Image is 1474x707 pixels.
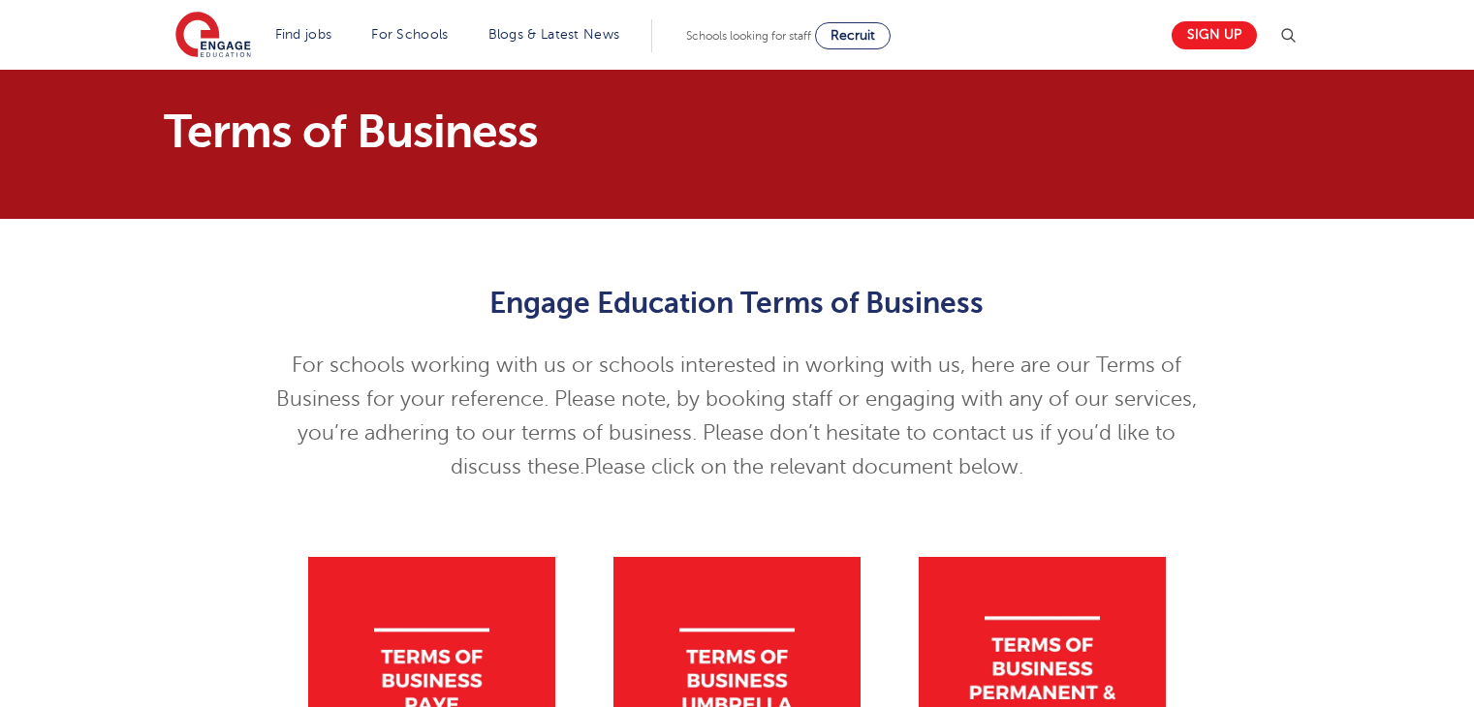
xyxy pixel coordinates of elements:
a: For Schools [371,27,448,42]
img: Engage Education [175,12,251,60]
p: For schools working with us or schools interested in working with us, here are our Terms of Busin... [262,349,1212,484]
span: Recruit [831,28,875,43]
a: Recruit [815,22,891,49]
h2: Engage Education Terms of Business [262,287,1212,320]
a: Sign up [1172,21,1257,49]
span: y booking staff or engaging with any of our services, you’re adhering to our terms of business. P... [298,387,1197,478]
h1: Terms of Business [164,108,919,155]
span: Schools looking for staff [686,29,811,43]
a: Find jobs [275,27,332,42]
a: Blogs & Latest News [488,27,620,42]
